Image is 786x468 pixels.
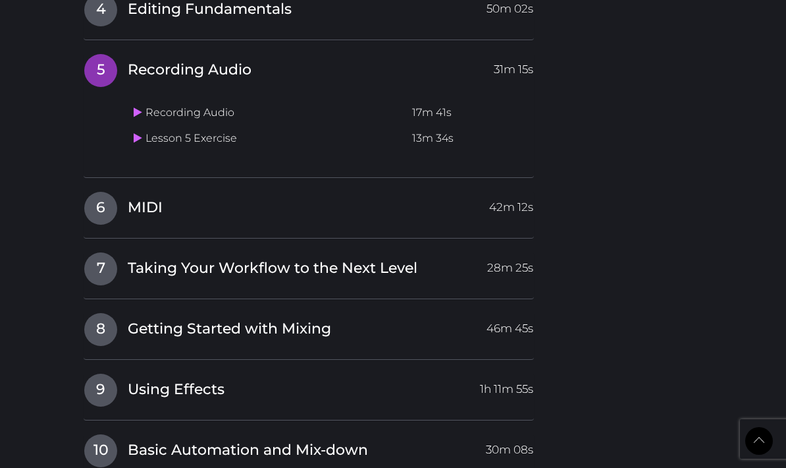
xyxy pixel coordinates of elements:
[128,126,407,152] td: Lesson 5 Exercise
[84,53,534,81] a: 5Recording Audio31m 15s
[84,54,117,87] span: 5
[84,252,534,279] a: 7Taking Your Workflow to the Next Level28m 25s
[84,373,534,401] a: 9Using Effects1h 11m 55s
[128,319,331,339] span: Getting Started with Mixing
[407,100,534,126] td: 17m 41s
[487,252,533,276] span: 28m 25s
[128,258,417,279] span: Taking Your Workflow to the Next Level
[84,313,117,346] span: 8
[84,192,117,225] span: 6
[84,374,117,407] span: 9
[489,192,533,216] span: 42m 12s
[128,198,163,218] span: MIDI
[84,252,117,285] span: 7
[494,54,533,78] span: 31m 15s
[84,434,534,461] a: 10Basic Automation and Mix-down30m 08s
[486,434,533,458] span: 30m 08s
[128,100,407,126] td: Recording Audio
[407,126,534,152] td: 13m 34s
[480,374,533,397] span: 1h 11m 55s
[128,440,368,461] span: Basic Automation and Mix-down
[486,313,533,337] span: 46m 45s
[745,427,773,455] a: Back to Top
[84,312,534,340] a: 8Getting Started with Mixing46m 45s
[128,380,224,400] span: Using Effects
[84,434,117,467] span: 10
[84,191,534,219] a: 6MIDI42m 12s
[128,60,251,80] span: Recording Audio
